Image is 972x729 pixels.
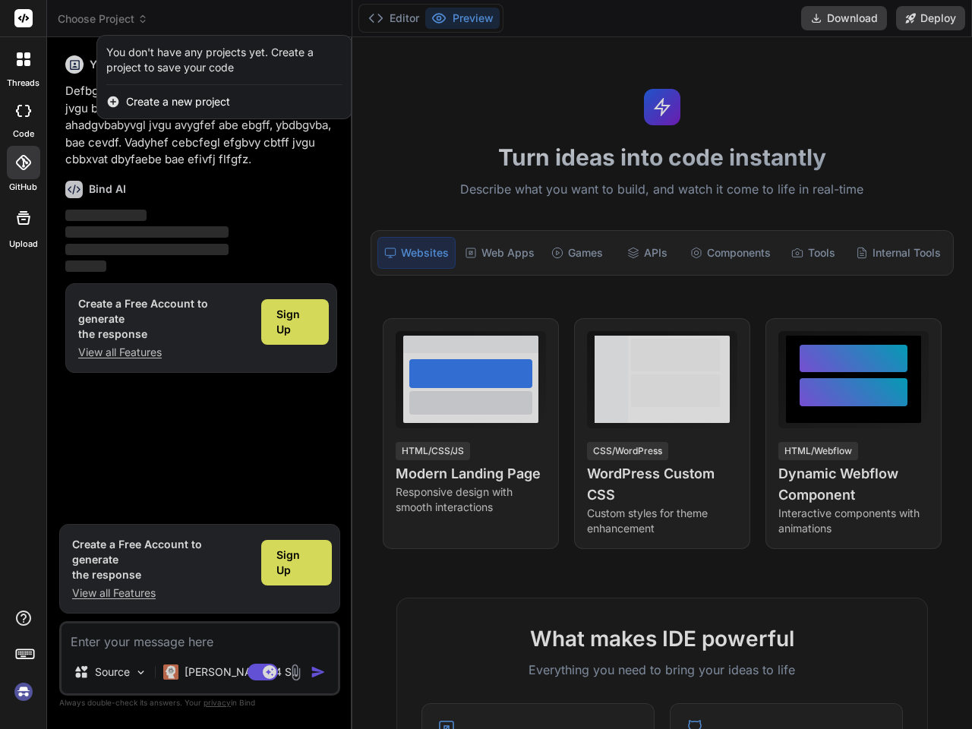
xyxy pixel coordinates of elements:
div: You don't have any projects yet. Create a project to save your code [106,45,342,75]
img: signin [11,679,36,705]
label: Upload [9,238,38,251]
label: GitHub [9,181,37,194]
label: threads [7,77,39,90]
label: code [13,128,34,140]
span: Create a new project [126,94,230,109]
